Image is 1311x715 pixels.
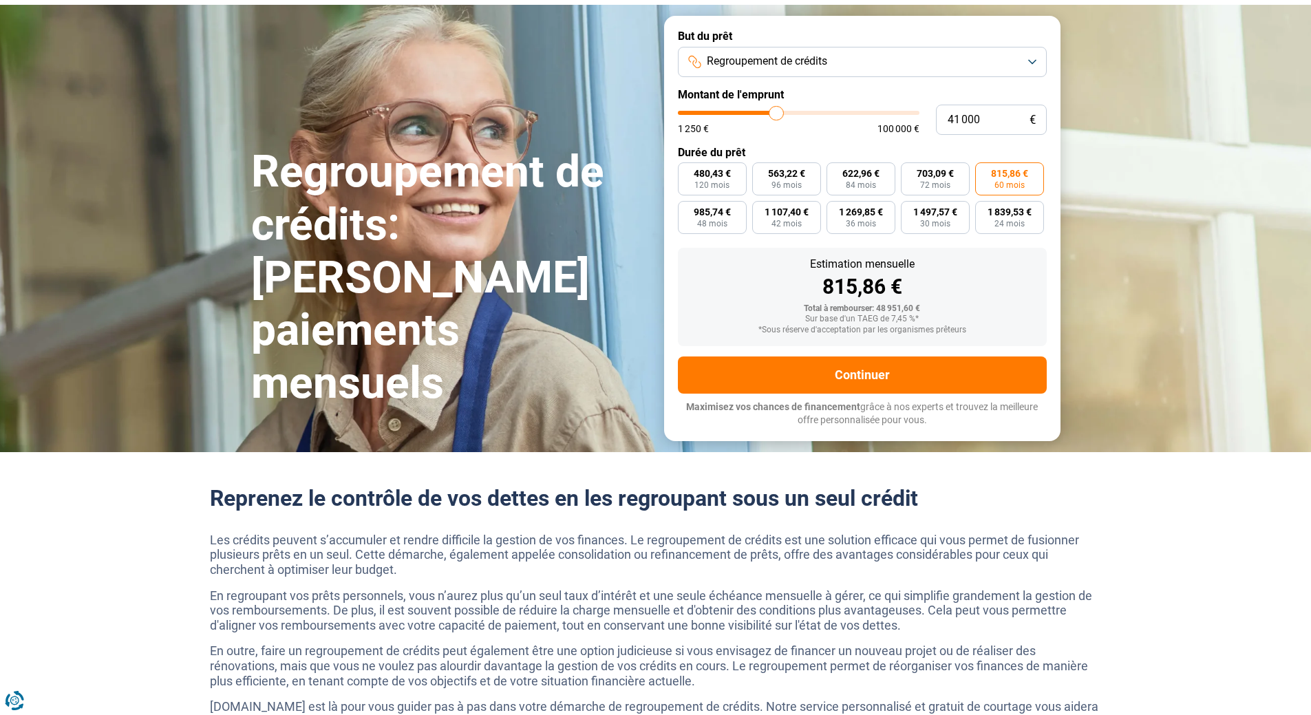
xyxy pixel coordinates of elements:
p: En outre, faire un regroupement de crédits peut également être une option judicieuse si vous envi... [210,643,1102,688]
span: 84 mois [846,181,876,189]
button: Regroupement de crédits [678,47,1047,77]
span: 72 mois [920,181,950,189]
span: 24 mois [994,220,1025,228]
span: 703,09 € [917,169,954,178]
span: 48 mois [697,220,727,228]
p: Les crédits peuvent s’accumuler et rendre difficile la gestion de vos finances. Le regroupement d... [210,533,1102,577]
span: Maximisez vos chances de financement [686,401,860,412]
span: 985,74 € [694,207,731,217]
div: Total à rembourser: 48 951,60 € [689,304,1036,314]
label: But du prêt [678,30,1047,43]
span: 815,86 € [991,169,1028,178]
span: € [1030,114,1036,126]
span: 1 250 € [678,124,709,134]
p: grâce à nos experts et trouvez la meilleure offre personnalisée pour vous. [678,401,1047,427]
label: Montant de l'emprunt [678,88,1047,101]
span: 622,96 € [842,169,880,178]
button: Continuer [678,356,1047,394]
label: Durée du prêt [678,146,1047,159]
span: 100 000 € [877,124,919,134]
p: En regroupant vos prêts personnels, vous n’aurez plus qu’un seul taux d’intérêt et une seule éché... [210,588,1102,633]
span: 563,22 € [768,169,805,178]
span: 120 mois [694,181,729,189]
span: 1 497,57 € [913,207,957,217]
span: 30 mois [920,220,950,228]
span: 1 107,40 € [765,207,809,217]
h1: Regroupement de crédits: [PERSON_NAME] paiements mensuels [251,146,648,410]
div: 815,86 € [689,277,1036,297]
div: Sur base d'un TAEG de 7,45 %* [689,314,1036,324]
div: *Sous réserve d'acceptation par les organismes prêteurs [689,326,1036,335]
span: Regroupement de crédits [707,54,827,69]
span: 1 839,53 € [988,207,1032,217]
span: 60 mois [994,181,1025,189]
span: 42 mois [771,220,802,228]
div: Estimation mensuelle [689,259,1036,270]
span: 1 269,85 € [839,207,883,217]
h2: Reprenez le contrôle de vos dettes en les regroupant sous un seul crédit [210,485,1102,511]
span: 36 mois [846,220,876,228]
span: 96 mois [771,181,802,189]
span: 480,43 € [694,169,731,178]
